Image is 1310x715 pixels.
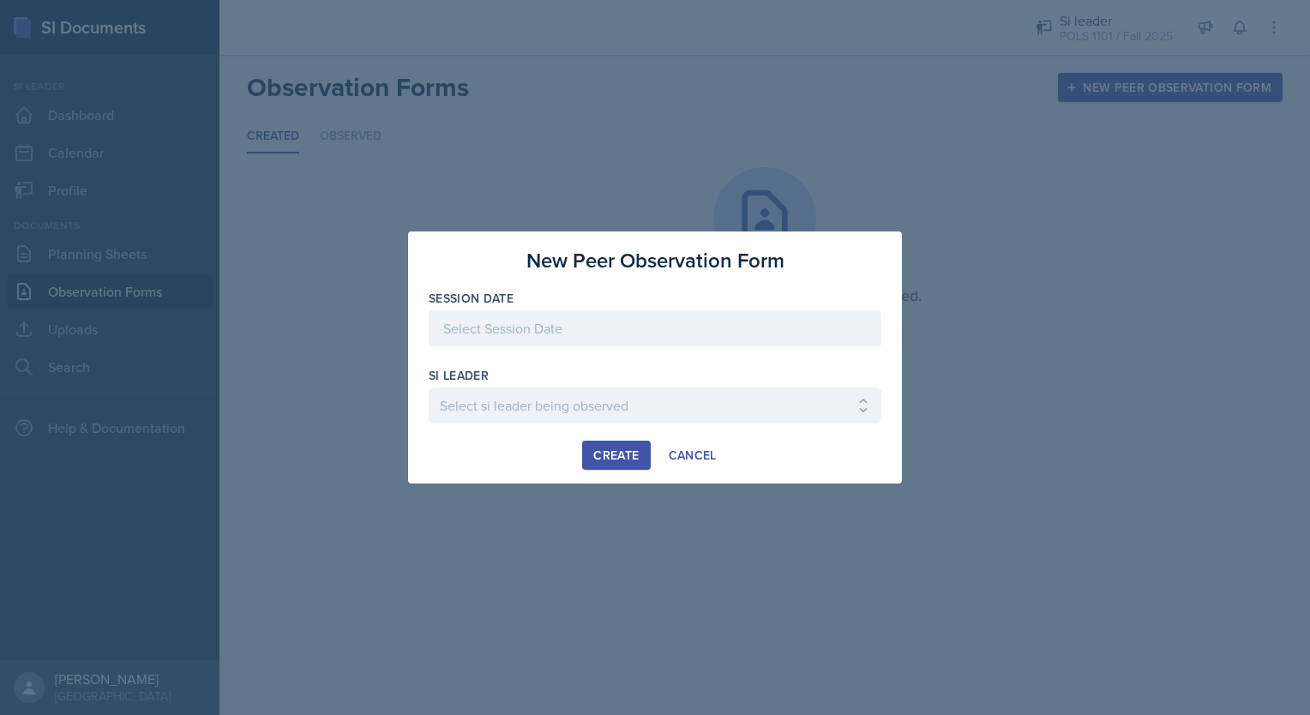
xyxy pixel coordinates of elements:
button: Create [582,441,650,470]
label: Session Date [429,290,514,307]
label: si leader [429,367,489,384]
div: Cancel [669,448,717,462]
h3: New Peer Observation Form [526,245,784,276]
button: Cancel [658,441,728,470]
div: Create [593,448,639,462]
